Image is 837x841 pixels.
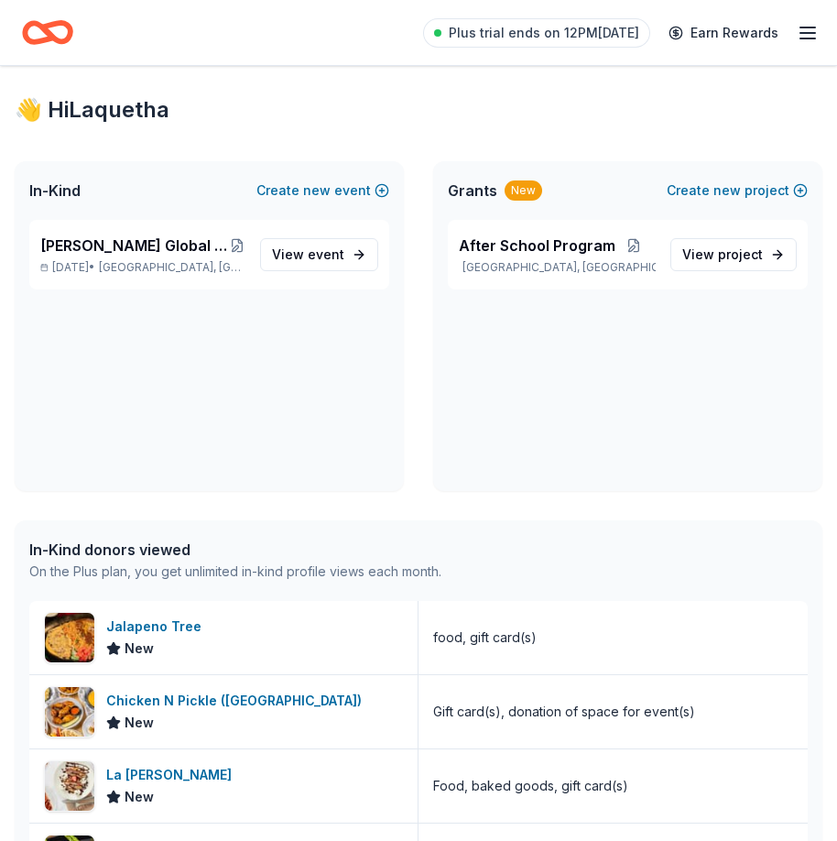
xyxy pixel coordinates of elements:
[670,238,797,271] a: View project
[303,180,331,202] span: new
[15,95,822,125] div: 👋 Hi Laquetha
[667,180,808,202] button: Createnewproject
[308,246,344,262] span: event
[658,16,789,49] a: Earn Rewards
[106,690,369,712] div: Chicken N Pickle ([GEOGRAPHIC_DATA])
[433,627,537,649] div: food, gift card(s)
[125,638,154,660] span: New
[45,613,94,662] img: Image for Jalapeno Tree
[449,22,639,44] span: Plus trial ends on 12PM[DATE]
[448,180,497,202] span: Grants
[423,18,650,48] a: Plus trial ends on 12PM[DATE]
[125,786,154,808] span: New
[682,244,763,266] span: View
[718,246,763,262] span: project
[713,180,741,202] span: new
[459,260,656,275] p: [GEOGRAPHIC_DATA], [GEOGRAPHIC_DATA]
[272,244,344,266] span: View
[106,616,209,638] div: Jalapeno Tree
[29,539,441,561] div: In-Kind donors viewed
[256,180,389,202] button: Createnewevent
[459,235,615,257] span: After School Program
[99,260,245,275] span: [GEOGRAPHIC_DATA], [GEOGRAPHIC_DATA]
[45,761,94,811] img: Image for La Madeleine
[29,180,81,202] span: In-Kind
[40,235,229,257] span: [PERSON_NAME] Global Prep Academy at [PERSON_NAME]
[22,11,73,54] a: Home
[260,238,378,271] a: View event
[40,260,245,275] p: [DATE] •
[29,561,441,583] div: On the Plus plan, you get unlimited in-kind profile views each month.
[106,764,239,786] div: La [PERSON_NAME]
[45,687,94,737] img: Image for Chicken N Pickle (Grand Prairie)
[433,701,695,723] div: Gift card(s), donation of space for event(s)
[433,775,628,797] div: Food, baked goods, gift card(s)
[125,712,154,734] span: New
[505,180,542,201] div: New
